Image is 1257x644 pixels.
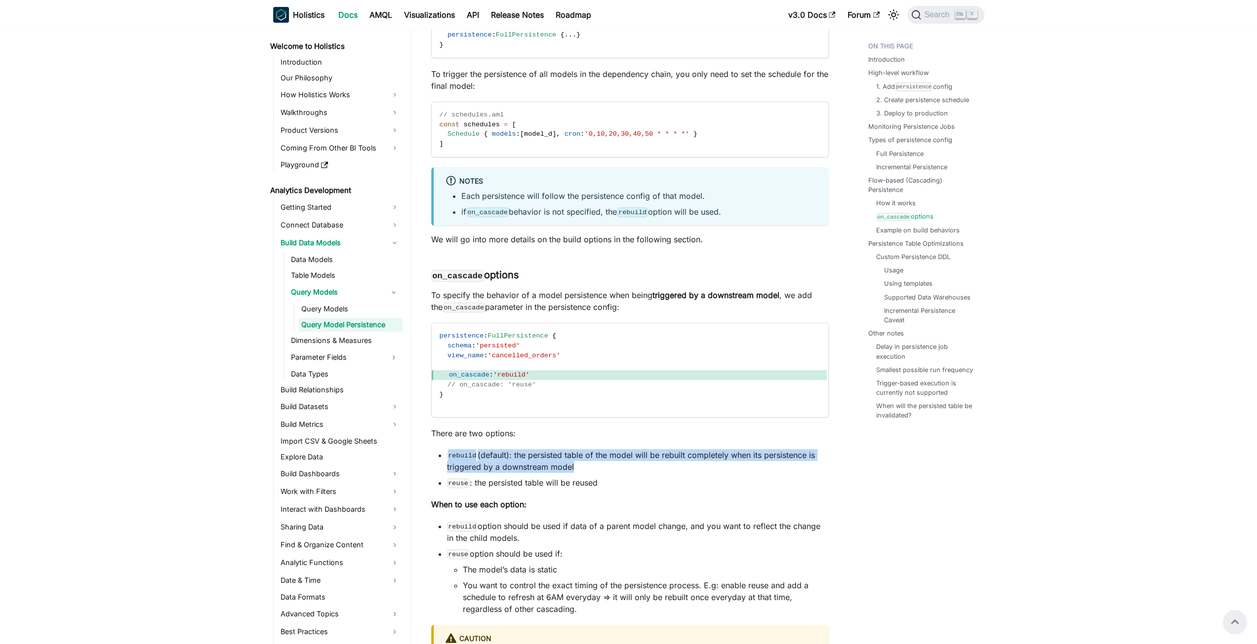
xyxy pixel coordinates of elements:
[461,206,817,218] li: if behavior is not specified, the option will be used.
[278,122,403,138] a: Product Versions
[552,332,556,340] span: {
[440,41,444,48] span: }
[484,352,487,359] span: :
[278,484,403,499] a: Work with Filters
[565,130,581,138] span: cron
[512,121,516,128] span: [
[782,7,842,23] a: v3.0 Docs
[463,564,829,575] li: The model’s data is static
[431,499,527,509] strong: When to use each option:
[489,371,493,379] span: :
[447,130,480,138] span: Schedule
[884,265,903,275] a: Usage
[876,213,911,221] code: on_cascade
[1223,610,1247,634] button: Scroll back to top
[278,572,403,588] a: Date & Time
[487,332,548,340] span: FullPersistence
[447,451,478,460] code: rebuild
[921,10,955,19] span: Search
[487,352,560,359] span: 'cancelled_orders'
[278,450,403,464] a: Explore Data
[568,31,572,38] span: .
[440,391,444,398] span: }
[560,31,564,38] span: {
[584,130,689,138] span: '0,10,20,30,40,50 * * * *'
[496,31,556,38] span: FullPersistence
[431,233,829,245] p: We will go into more details on the build options in the following section.
[466,207,509,217] code: on_cascade
[278,383,403,397] a: Build Relationships
[431,427,829,439] p: There are two options:
[278,590,403,604] a: Data Formats
[564,31,568,38] span: .
[447,477,829,489] li: : the persisted table will be reused
[443,303,486,312] code: on_cascade
[492,31,496,38] span: :
[431,68,829,92] p: To trigger the persistence of all models in the dependency chain, you only need to set the schedu...
[520,130,524,138] span: [
[516,130,520,138] span: :
[492,130,516,138] span: models
[550,7,597,23] a: Roadmap
[552,130,556,138] span: ]
[907,6,984,24] button: Search (Ctrl+K)
[617,207,648,217] code: rebuild
[278,417,403,432] a: Build Metrics
[461,190,817,202] li: Each persistence will follow the persistence config of that model.
[332,7,364,23] a: Docs
[278,199,403,215] a: Getting Started
[447,449,829,473] li: (default): the persisted table of the model will be rebuilt completely when its persistence is tr...
[293,9,324,21] b: Holistics
[298,318,403,332] a: Query Model Persistence
[447,520,829,544] li: option should be used if data of a parent model change, and you want to reflect the change in the...
[504,121,508,128] span: =
[447,549,470,559] code: reuse
[440,111,504,118] span: // schedules.aml
[463,121,499,128] span: schedules
[493,371,529,379] span: 'rebuild'
[288,268,403,282] a: Table Models
[876,95,969,105] a: 2. Create persistence schedule
[886,7,901,23] button: Switch between dark and light mode (currently light mode)
[298,302,403,316] a: Query Models
[476,342,520,349] span: 'persisted'
[884,306,971,325] a: Incremental Persistence Caveat
[446,175,817,188] div: Notes
[278,466,403,482] a: Build Dashboards
[447,381,536,388] span: // on_cascade: 'reuse'
[278,55,403,69] a: Introduction
[278,501,403,517] a: Interact with Dashboards
[463,579,829,615] li: You want to control the exact timing of the persistence process. E.g: enable reuse and add a sche...
[278,105,403,120] a: Walkthroughs
[431,269,829,281] h3: options
[876,401,974,420] a: When will the persisted table be invalidated?
[652,290,779,300] strong: triggered by a downstream model
[273,7,289,23] img: Holistics
[485,7,550,23] a: Release Notes
[431,270,484,282] code: on_cascade
[461,7,485,23] a: API
[431,289,829,313] p: To specify the behavior of a model persistence when being , we add the parameter in the persisten...
[967,10,977,19] kbd: K
[868,239,964,248] a: Persistence Table Optimizations
[385,349,403,365] button: Expand sidebar category 'Parameter Fields'
[288,253,403,266] a: Data Models
[267,184,403,197] a: Analytics Development
[385,284,403,300] button: Collapse sidebar category 'Query Models'
[876,212,933,221] a: on_cascadeoptions
[876,342,974,361] a: Delay in persistence job execution
[868,68,929,77] a: High-level workflow
[263,30,411,644] nav: Docs sidebar
[884,293,971,302] a: Supported Data Warehouses
[447,522,478,531] code: rebuild
[267,39,403,53] a: Welcome to Holistics
[288,367,403,381] a: Data Types
[868,122,955,131] a: Monitoring Persistence Jobs
[288,349,385,365] a: Parameter Fields
[288,334,403,347] a: Dimensions & Measures
[868,135,952,145] a: Types of persistence config
[868,55,905,64] a: Introduction
[484,130,487,138] span: {
[472,342,476,349] span: :
[876,252,950,262] a: Custom Persistence DDL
